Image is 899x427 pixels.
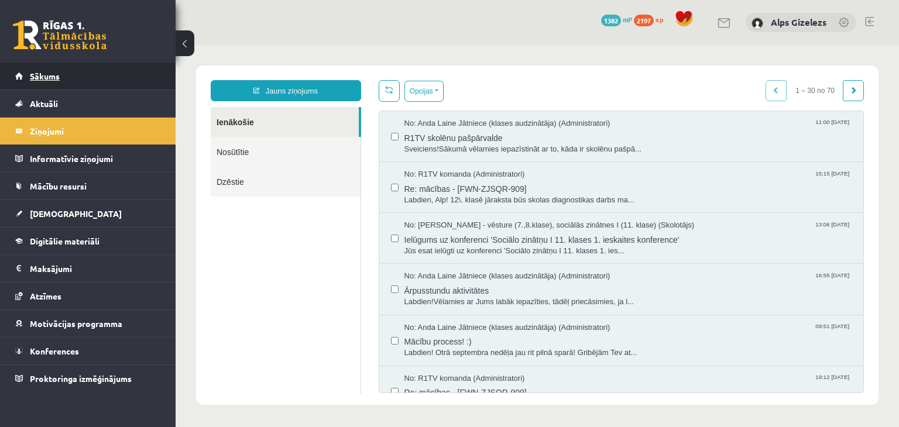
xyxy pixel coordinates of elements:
a: Dzēstie [35,122,185,151]
span: Atzīmes [30,291,61,301]
span: [DEMOGRAPHIC_DATA] [30,208,122,219]
a: Maksājumi [15,255,161,282]
a: Atzīmes [15,283,161,309]
a: Digitālie materiāli [15,228,161,254]
span: mP [623,15,632,24]
span: 15:15 [DATE] [637,124,676,133]
span: Sākums [30,71,60,81]
span: Konferences [30,346,79,356]
span: Labdien, Alp! 12\. klasē jāraksta būs skolas diagnostikas darbs ma... [229,150,677,161]
span: Re: mācības - [FWN-ZJSQR-909] [229,135,677,150]
span: xp [656,15,663,24]
span: 2197 [634,15,654,26]
span: Re: mācības - [FWN-ZJSQR-909] [229,339,677,353]
span: Proktoringa izmēģinājums [30,373,132,384]
a: Konferences [15,338,161,364]
a: Sākums [15,63,161,89]
span: No: Anda Laine Jātniece (klases audzinātāja) (Administratori) [229,73,435,84]
legend: Ziņojumi [30,118,161,144]
a: 1382 mP [601,15,632,24]
a: No: Anda Laine Jātniece (klases audzinātāja) (Administratori) 09:51 [DATE] Mācību process! :) Lab... [229,277,677,314]
span: Mācību resursi [30,181,87,191]
span: 19:12 [DATE] [637,328,676,337]
span: Aktuāli [30,98,58,109]
a: Rīgas 1. Tālmācības vidusskola [13,20,107,50]
span: Digitālie materiāli [30,236,99,246]
a: No: R1TV komanda (Administratori) 15:15 [DATE] Re: mācības - [FWN-ZJSQR-909] Labdien, Alp! 12\. k... [229,124,677,160]
span: No: Anda Laine Jātniece (klases audzinātāja) (Administratori) [229,277,435,288]
span: 09:51 [DATE] [637,277,676,286]
a: [DEMOGRAPHIC_DATA] [15,200,161,227]
button: Opcijas [229,36,268,57]
span: No: [PERSON_NAME] - vēsture (7.,8.klase), sociālās zinātnes I (11. klase) (Skolotājs) [229,175,519,186]
span: No: Anda Laine Jātniece (klases audzinātāja) (Administratori) [229,226,435,237]
a: Mācību resursi [15,173,161,199]
img: Alps Gizelezs [752,18,763,29]
legend: Informatīvie ziņojumi [30,145,161,172]
a: No: R1TV komanda (Administratori) 19:12 [DATE] Re: mācības - [FWN-ZJSQR-909] [229,328,677,364]
span: R1TV skolēnu pašpārvalde [229,84,677,99]
legend: Maksājumi [30,255,161,282]
span: No: R1TV komanda (Administratori) [229,124,349,135]
span: Labdien! Otrā septembra nedēļa jau rit pilnā sparā! Gribējām Tev at... [229,302,677,314]
a: Nosūtītie [35,92,185,122]
a: Jauns ziņojums [35,35,186,56]
span: Labdien!Vēlamies ar Jums labāk iepazīties, tādēļ priecāsimies, ja l... [229,252,677,263]
a: Aktuāli [15,90,161,117]
span: 1 – 30 no 70 [611,35,668,56]
span: Ielūgums uz konferenci 'Sociālo zinātņu I 11. klases 1. ieskaites konference' [229,186,677,201]
a: Alps Gizelezs [771,16,826,28]
span: Motivācijas programma [30,318,122,329]
span: 1382 [601,15,621,26]
a: 2197 xp [634,15,669,24]
a: Motivācijas programma [15,310,161,337]
a: No: [PERSON_NAME] - vēsture (7.,8.klase), sociālās zinātnes I (11. klase) (Skolotājs) 13:06 [DATE... [229,175,677,211]
a: Proktoringa izmēģinājums [15,365,161,392]
span: Ārpusstundu aktivitātes [229,237,677,252]
span: 11:00 [DATE] [637,73,676,82]
a: Ienākošie [35,62,183,92]
a: No: Anda Laine Jātniece (klases audzinātāja) (Administratori) 16:55 [DATE] Ārpusstundu aktivitāte... [229,226,677,262]
a: No: Anda Laine Jātniece (klases audzinātāja) (Administratori) 11:00 [DATE] R1TV skolēnu pašpārval... [229,73,677,109]
span: No: R1TV komanda (Administratori) [229,328,349,339]
span: Mācību process! :) [229,288,677,302]
a: Informatīvie ziņojumi [15,145,161,172]
span: Sveiciens!Sākumā vēlamies iepazīstināt ar to, kāda ir skolēnu pašpā... [229,99,677,110]
a: Ziņojumi [15,118,161,144]
span: 16:55 [DATE] [637,226,676,235]
span: 13:06 [DATE] [637,175,676,184]
span: Jūs esat ielūgti uz konferenci 'Sociālo zinātņu I 11. klases 1. ies... [229,201,677,212]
